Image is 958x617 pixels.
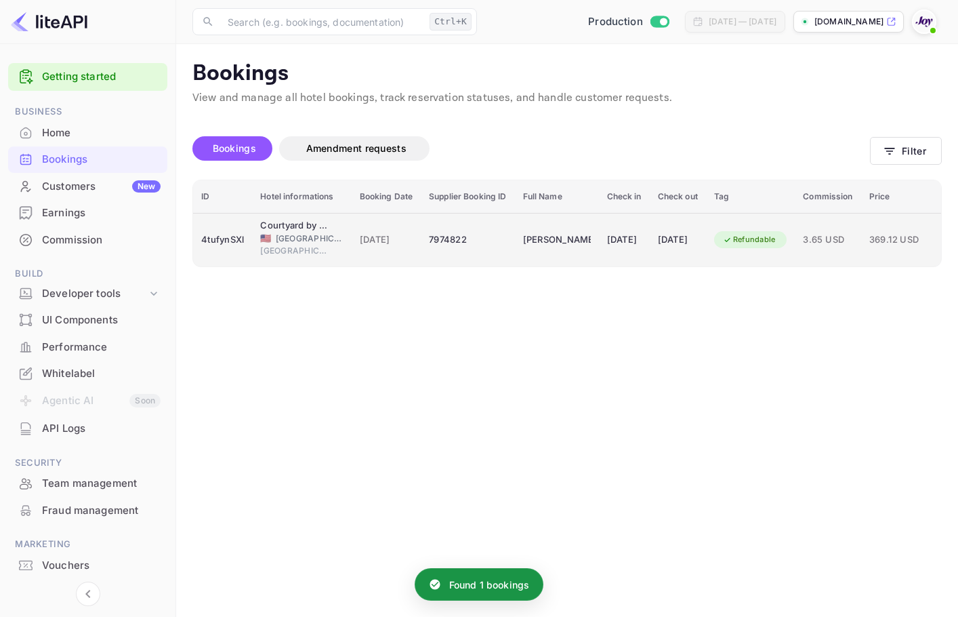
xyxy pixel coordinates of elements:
div: Earnings [8,200,167,226]
div: Performance [8,334,167,361]
img: LiteAPI logo [11,11,87,33]
div: Courtyard by Marriott Philadelphia Montgomeryville [260,219,328,233]
span: Amendment requests [306,142,407,154]
div: Getting started [8,63,167,91]
div: Team management [42,476,161,492]
div: Whitelabel [8,361,167,387]
div: Switch to Sandbox mode [583,14,674,30]
a: Bookings [8,146,167,172]
div: UI Components [8,307,167,334]
div: Performance [42,340,161,355]
div: Vouchers [8,553,167,579]
span: 3.65 USD [803,233,852,247]
div: 7974822 [429,229,506,251]
div: Customers [42,179,161,195]
a: API Logs [8,416,167,441]
span: [GEOGRAPHIC_DATA] [276,233,343,245]
div: Refundable [714,231,785,248]
th: Full Name [515,180,599,214]
a: Home [8,120,167,145]
span: 369.12 USD [869,233,937,247]
img: With Joy [913,11,935,33]
div: Earnings [42,205,161,221]
div: Developer tools [42,286,147,302]
a: Commission [8,227,167,252]
a: Earnings [8,200,167,225]
span: [DATE] [360,233,413,247]
span: Business [8,104,167,119]
input: Search (e.g. bookings, documentation) [220,8,424,35]
div: Home [8,120,167,146]
div: UI Components [42,313,161,328]
span: United States of America [260,234,271,243]
a: Getting started [42,69,161,85]
p: Bookings [192,60,942,87]
div: Fraud management [8,498,167,524]
div: [DATE] [607,229,642,251]
div: Judith Dell'Aringa [523,229,591,251]
th: Price [861,180,945,214]
th: Check out [650,180,706,214]
p: Found 1 bookings [449,578,529,592]
th: Commission [795,180,860,214]
div: [DATE] — [DATE] [709,16,776,28]
button: Collapse navigation [76,582,100,606]
th: Check in [599,180,650,214]
a: Performance [8,334,167,359]
th: Supplier Booking ID [421,180,514,214]
div: New [132,180,161,193]
div: Developer tools [8,282,167,306]
div: Commission [8,227,167,254]
div: Bookings [42,152,161,167]
div: Vouchers [42,558,161,574]
th: ID [193,180,252,214]
th: Booking Date [352,180,421,214]
span: Production [588,14,643,30]
button: Filter [870,137,942,165]
div: Home [42,125,161,141]
div: CustomersNew [8,174,167,200]
div: API Logs [8,416,167,442]
span: Bookings [213,142,256,154]
a: Vouchers [8,553,167,578]
div: API Logs [42,421,161,437]
span: Build [8,266,167,281]
a: Fraud management [8,498,167,523]
a: Team management [8,471,167,496]
div: 4tufynSXl [201,229,244,251]
span: [GEOGRAPHIC_DATA] [260,245,328,257]
div: Fraud management [42,503,161,519]
div: [DATE] [658,229,698,251]
th: Hotel informations [252,180,351,214]
span: Security [8,456,167,471]
p: View and manage all hotel bookings, track reservation statuses, and handle customer requests. [192,90,942,106]
span: Marketing [8,537,167,552]
div: Ctrl+K [430,13,472,31]
th: Tag [706,180,795,214]
div: Team management [8,471,167,497]
div: account-settings tabs [192,136,870,161]
p: [DOMAIN_NAME] [814,16,883,28]
a: UI Components [8,307,167,332]
div: Whitelabel [42,366,161,382]
a: Whitelabel [8,361,167,386]
a: CustomersNew [8,174,167,199]
div: Commission [42,233,161,248]
div: Bookings [8,146,167,173]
